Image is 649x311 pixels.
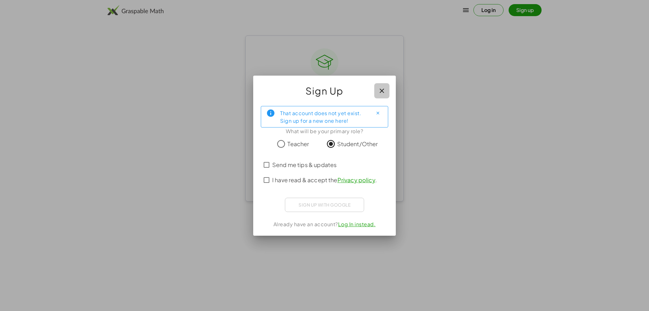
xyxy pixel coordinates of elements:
div: That account does not yet exist. Sign up for a new one here! [280,109,368,125]
span: Teacher [287,140,309,148]
span: Sign Up [305,83,344,98]
div: What will be your primary role? [261,128,388,135]
button: Close [373,108,383,118]
span: Student/Other [337,140,378,148]
div: Already have an account? [261,221,388,228]
span: I have read & accept the . [272,176,377,184]
a: Privacy policy [337,176,375,183]
a: Log In instead. [338,221,376,227]
span: Send me tips & updates [272,160,337,169]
